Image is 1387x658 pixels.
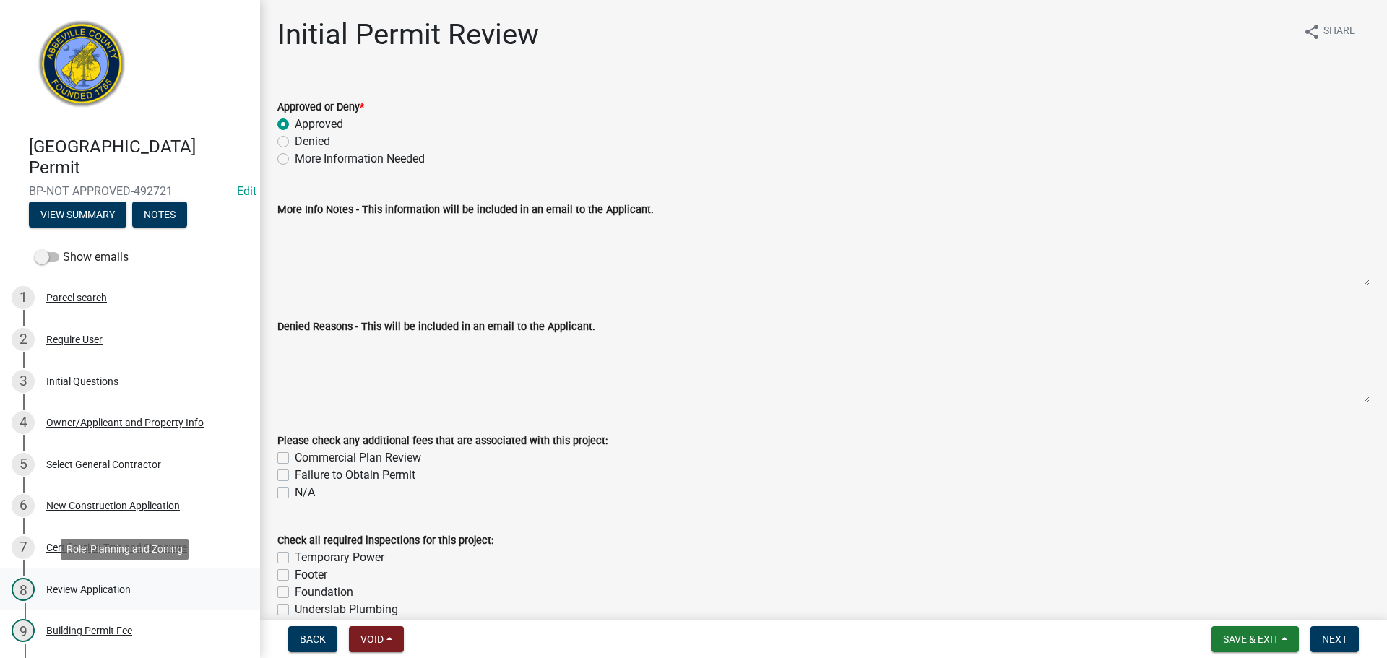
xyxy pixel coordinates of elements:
[1310,626,1359,652] button: Next
[1322,633,1347,645] span: Next
[46,584,131,594] div: Review Application
[295,116,343,133] label: Approved
[277,322,595,332] label: Denied Reasons - This will be included in an email to the Applicant.
[29,184,231,198] span: BP-NOT APPROVED-492721
[132,202,187,228] button: Notes
[46,501,180,511] div: New Construction Application
[35,248,129,266] label: Show emails
[295,467,415,484] label: Failure to Obtain Permit
[295,150,425,168] label: More Information Needed
[349,626,404,652] button: Void
[46,293,107,303] div: Parcel search
[12,619,35,642] div: 9
[29,15,135,121] img: Abbeville County, South Carolina
[46,542,187,553] div: Certification Text and Signature
[12,411,35,434] div: 4
[295,484,315,501] label: N/A
[237,184,256,198] a: Edit
[12,370,35,393] div: 3
[12,286,35,309] div: 1
[1323,23,1355,40] span: Share
[12,328,35,351] div: 2
[295,566,327,584] label: Footer
[12,494,35,517] div: 6
[277,536,493,546] label: Check all required inspections for this project:
[295,449,421,467] label: Commercial Plan Review
[46,376,118,386] div: Initial Questions
[1223,633,1279,645] span: Save & Exit
[237,184,256,198] wm-modal-confirm: Edit Application Number
[277,436,608,446] label: Please check any additional fees that are associated with this project:
[46,625,132,636] div: Building Permit Fee
[295,601,398,618] label: Underslab Plumbing
[29,202,126,228] button: View Summary
[295,549,384,566] label: Temporary Power
[12,536,35,559] div: 7
[12,578,35,601] div: 8
[29,137,249,178] h4: [GEOGRAPHIC_DATA] Permit
[46,417,204,428] div: Owner/Applicant and Property Info
[277,205,654,215] label: More Info Notes - This information will be included in an email to the Applicant.
[360,633,384,645] span: Void
[277,103,364,113] label: Approved or Deny
[46,334,103,345] div: Require User
[300,633,326,645] span: Back
[1303,23,1321,40] i: share
[277,17,539,52] h1: Initial Permit Review
[61,539,189,560] div: Role: Planning and Zoning
[295,133,330,150] label: Denied
[132,209,187,221] wm-modal-confirm: Notes
[12,453,35,476] div: 5
[29,209,126,221] wm-modal-confirm: Summary
[288,626,337,652] button: Back
[1292,17,1367,46] button: shareShare
[295,584,353,601] label: Foundation
[46,459,161,469] div: Select General Contractor
[1211,626,1299,652] button: Save & Exit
